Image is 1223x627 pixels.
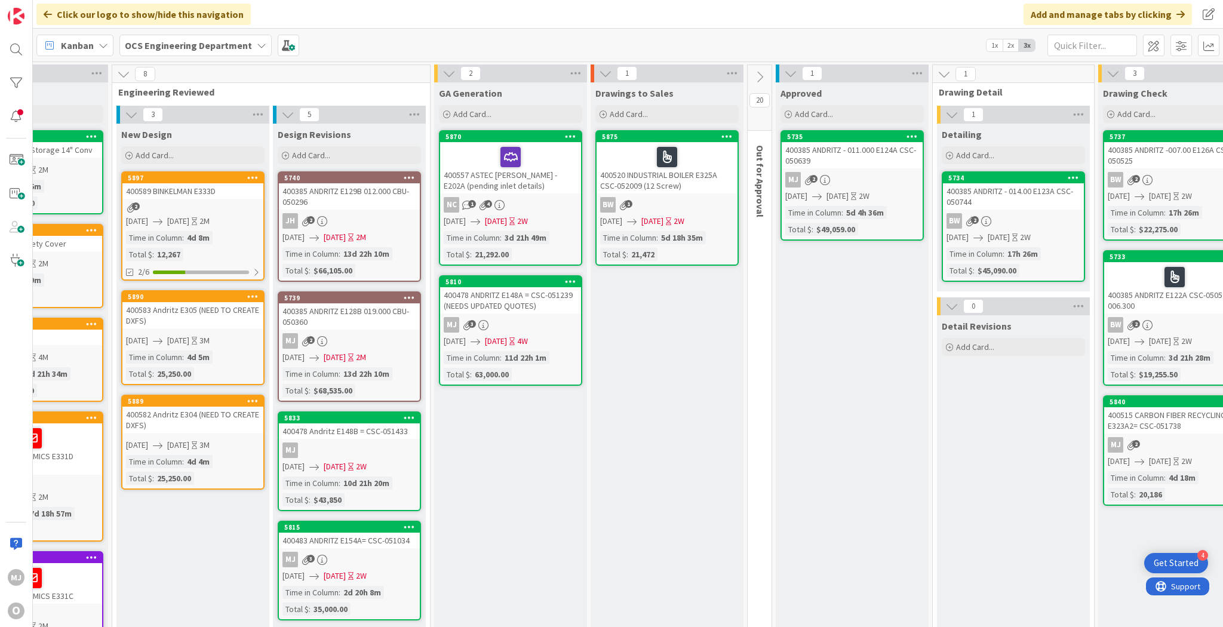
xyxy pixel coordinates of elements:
[339,477,340,490] span: :
[942,171,1085,282] a: 5734400385 ANDRITZ - 014.00 E123A CSC-050744BW[DATE][DATE]2WTime in Column:17h 26mTotal $:$45,090.00
[132,202,140,210] span: 2
[128,174,263,182] div: 5897
[38,491,48,503] div: 2M
[1164,206,1166,219] span: :
[470,368,472,381] span: :
[1166,206,1202,219] div: 17h 26m
[1003,247,1004,260] span: :
[126,351,182,364] div: Time in Column
[600,215,622,228] span: [DATE]
[802,66,822,81] span: 1
[121,395,265,490] a: 5889400582 Andritz E304 (NEED TO CREATE DXFS)[DATE][DATE]3MTime in Column:4d 4mTotal $:25,250.00
[943,173,1084,183] div: 5734
[309,493,311,506] span: :
[122,173,263,199] div: 5897400589 BINKELMAN E333D
[340,247,392,260] div: 13d 22h 10m
[282,570,305,582] span: [DATE]
[126,231,182,244] div: Time in Column
[1136,223,1181,236] div: $22,275.00
[973,264,975,277] span: :
[284,174,420,182] div: 5740
[517,215,528,228] div: 2W
[167,334,189,347] span: [DATE]
[826,190,849,202] span: [DATE]
[126,439,148,451] span: [DATE]
[282,603,309,616] div: Total $
[468,200,476,208] span: 1
[282,384,309,397] div: Total $
[279,293,420,330] div: 5739400385 ANDRITZ E128B 019.000 CBU- 050360
[36,4,251,25] div: Click our logo to show/hide this navigation
[356,351,366,364] div: 2M
[282,231,305,244] span: [DATE]
[1149,335,1171,348] span: [DATE]
[1108,317,1123,333] div: BW
[307,555,315,563] span: 3
[121,171,265,281] a: 5897400589 BINKELMAN E333D[DATE][DATE]2MTime in Column:4d 8mTotal $:12,2672/6
[453,109,491,119] span: Add Card...
[143,107,163,122] span: 3
[152,248,154,261] span: :
[749,93,770,107] span: 20
[987,39,1003,51] span: 1x
[626,248,628,261] span: :
[126,455,182,468] div: Time in Column
[339,247,340,260] span: :
[122,291,263,328] div: 5890400583 Andritz E305 (NEED TO CREATE DXFS)
[795,109,833,119] span: Add Card...
[1166,471,1199,484] div: 4d 18m
[182,351,184,364] span: :
[947,213,962,229] div: BW
[292,150,330,161] span: Add Card...
[780,130,924,241] a: 5735400385 ANDRITZ - 011.000 E124A CSC- 050639MJ[DATE][DATE]2WTime in Column:5d 4h 36mTotal $:$49...
[121,128,172,140] span: New Design
[307,216,315,224] span: 2
[356,231,366,244] div: 2M
[1134,223,1136,236] span: :
[126,472,152,485] div: Total $
[23,367,70,380] div: 4d 21h 34m
[1149,190,1171,202] span: [DATE]
[340,367,392,380] div: 13d 22h 10m
[23,180,44,193] div: 56m
[810,175,818,183] span: 2
[1166,351,1213,364] div: 3d 21h 28m
[785,190,807,202] span: [DATE]
[440,197,581,213] div: NC
[597,131,738,193] div: 5875400520 INDUSTRIAL BOILER E325A CSC-052009 (12 Screw)
[324,460,346,473] span: [DATE]
[1134,488,1136,501] span: :
[971,216,979,224] span: 2
[61,38,94,53] span: Kanban
[440,276,581,287] div: 5810
[785,172,801,188] div: MJ
[1108,206,1164,219] div: Time in Column
[948,174,1084,182] div: 5734
[440,131,581,193] div: 5870400557 ASTEC [PERSON_NAME] - E202A (pending inlet details)
[282,477,339,490] div: Time in Column
[1024,4,1192,25] div: Add and manage tabs by clicking
[785,223,812,236] div: Total $
[1164,351,1166,364] span: :
[128,293,263,301] div: 5890
[122,291,263,302] div: 5890
[182,231,184,244] span: :
[279,413,420,439] div: 5833400478 Andritz E148B = CSC-051433
[284,523,420,531] div: 5815
[595,130,739,266] a: 5875400520 INDUSTRIAL BOILER E325A CSC-052009 (12 Screw)BW[DATE][DATE]2WTime in Column:5d 18h 35m...
[324,231,346,244] span: [DATE]
[782,172,923,188] div: MJ
[23,507,75,520] div: 17d 18h 57m
[782,131,923,168] div: 5735400385 ANDRITZ - 011.000 E124A CSC- 050639
[38,351,48,364] div: 4M
[956,150,994,161] span: Add Card...
[1144,553,1208,573] div: Open Get Started checklist, remaining modules: 4
[1108,471,1164,484] div: Time in Column
[279,552,420,567] div: MJ
[154,472,194,485] div: 25,250.00
[813,223,858,236] div: $49,059.00
[154,367,194,380] div: 25,250.00
[947,264,973,277] div: Total $
[785,206,841,219] div: Time in Column
[278,291,421,402] a: 5739400385 ANDRITZ E128B 019.000 CBU- 050360MJ[DATE][DATE]2MTime in Column:13d 22h 10mTotal $:$68...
